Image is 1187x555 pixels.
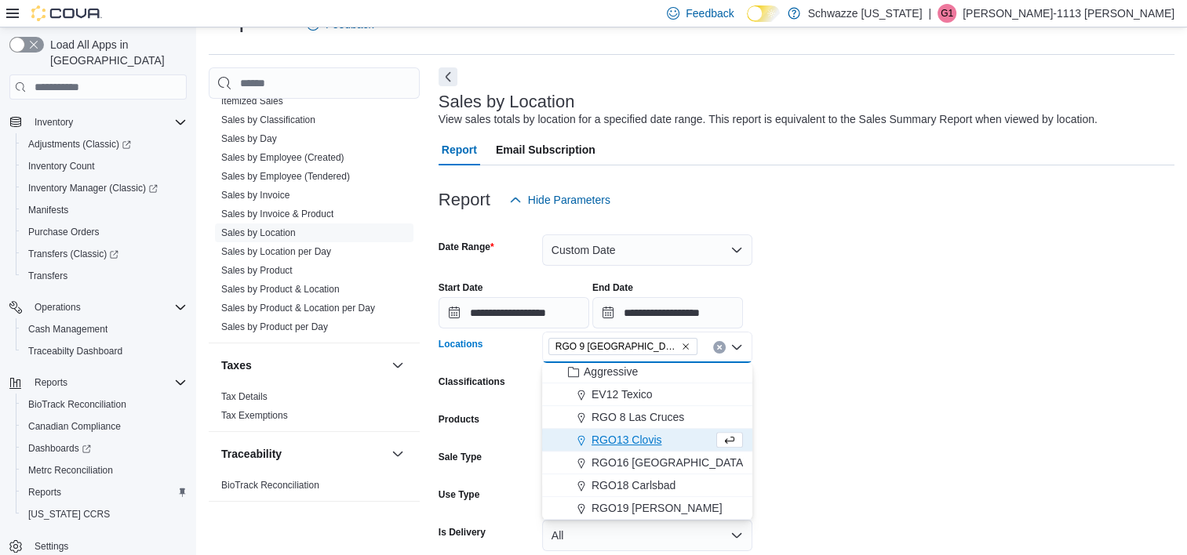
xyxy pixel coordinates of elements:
span: Reports [28,486,61,499]
a: Transfers (Classic) [16,243,193,265]
button: Next [439,67,457,86]
label: Start Date [439,281,483,294]
a: Sales by Product [221,265,293,276]
span: Sales by Product & Location [221,283,340,296]
button: [US_STATE] CCRS [16,503,193,525]
span: Traceabilty Dashboard [22,342,187,361]
button: Traceabilty Dashboard [16,340,193,362]
a: Inventory Manager (Classic) [22,179,164,198]
span: RGO 9 [GEOGRAPHIC_DATA] [555,339,678,354]
span: Canadian Compliance [22,417,187,436]
p: [PERSON_NAME]-1113 [PERSON_NAME] [963,4,1174,23]
span: RGO16 [GEOGRAPHIC_DATA] [592,455,746,470]
span: Sales by Product & Location per Day [221,302,375,314]
a: Sales by Location [221,227,296,238]
span: Transfers (Classic) [22,245,187,263]
span: BioTrack Reconciliation [22,395,187,414]
span: Operations [28,298,187,317]
span: BioTrack Reconciliation [28,398,126,411]
a: Metrc Reconciliation [22,461,119,480]
a: Dashboards [22,439,97,458]
span: Manifests [28,204,68,216]
span: Transfers [28,270,67,282]
a: Traceabilty Dashboard [22,342,129,361]
button: Aggressive [542,361,752,383]
span: RGO13 Clovis [592,432,661,448]
label: Sale Type [439,451,482,463]
span: Adjustments (Classic) [28,138,131,151]
label: Date Range [439,241,494,253]
button: Inventory [28,113,79,132]
a: Sales by Employee (Created) [221,152,344,163]
span: Load All Apps in [GEOGRAPHIC_DATA] [44,37,187,68]
a: Sales by Product & Location [221,284,340,295]
a: Adjustments (Classic) [16,133,193,155]
span: RGO 8 Las Cruces [592,409,684,425]
p: | [928,4,931,23]
a: Sales by Day [221,133,277,144]
button: Custom Date [542,234,752,266]
div: Graciela-1113 Calderon [938,4,956,23]
h3: Taxes [221,357,252,373]
label: Is Delivery [439,526,486,539]
span: BioTrack Reconciliation [221,479,319,492]
span: Sales by Product [221,264,293,277]
span: Adjustments (Classic) [22,135,187,154]
button: Reports [16,481,193,503]
button: Manifests [16,199,193,221]
a: Sales by Location per Day [221,246,331,257]
span: Itemized Sales [221,95,283,107]
span: G1 [941,4,953,23]
button: Reports [28,373,74,392]
div: Traceability [209,476,420,501]
a: Sales by Employee (Tendered) [221,171,350,182]
h3: Traceability [221,446,282,462]
span: Dark Mode [747,22,748,23]
span: Sales by Employee (Tendered) [221,170,350,183]
span: Sales by Classification [221,114,315,126]
input: Dark Mode [747,5,780,22]
span: Inventory [28,113,187,132]
label: End Date [592,281,633,294]
button: Cash Management [16,318,193,340]
a: Cash Management [22,320,114,339]
a: Sales by Product & Location per Day [221,303,375,314]
label: Products [439,413,479,426]
button: Remove RGO 9 Las Vegas from selection in this group [681,342,690,351]
a: Sales by Product per Day [221,321,328,332]
span: Metrc Reconciliation [22,461,187,480]
div: Sales [209,73,420,343]
button: Operations [3,296,193,318]
span: Dashboards [22,439,187,458]
span: Cash Management [22,320,187,339]
button: EV12 Texico [542,383,752,406]
button: Taxes [388,356,407,375]
a: Dashboards [16,437,193,459]
span: Canadian Compliance [28,420,121,433]
span: Sales by Invoice & Product [221,208,333,220]
a: BioTrack Reconciliation [221,480,319,491]
span: Inventory Manager (Classic) [28,182,158,194]
span: Metrc Reconciliation [28,464,113,477]
span: EV12 Texico [592,386,653,402]
span: [US_STATE] CCRS [28,508,110,521]
a: Canadian Compliance [22,417,127,436]
a: Sales by Invoice [221,190,289,201]
button: RGO19 [PERSON_NAME] [542,497,752,520]
span: Reports [28,373,187,392]
a: Sales by Invoice & Product [221,209,333,219]
span: Report [442,134,477,165]
input: Press the down key to open a popover containing a calendar. [439,297,589,328]
a: Inventory Manager (Classic) [16,177,193,199]
input: Press the down key to open a popover containing a calendar. [592,297,743,328]
button: RGO16 [GEOGRAPHIC_DATA] [542,452,752,474]
button: Canadian Compliance [16,415,193,437]
span: Sales by Product per Day [221,321,328,333]
button: Taxes [221,357,385,373]
span: Tax Details [221,390,268,403]
span: Settings [35,540,68,553]
button: Metrc Reconciliation [16,459,193,481]
span: Inventory Count [22,157,187,176]
button: Close list of options [730,341,743,354]
div: View sales totals by location for a specified date range. This report is equivalent to the Sales ... [439,111,1098,128]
